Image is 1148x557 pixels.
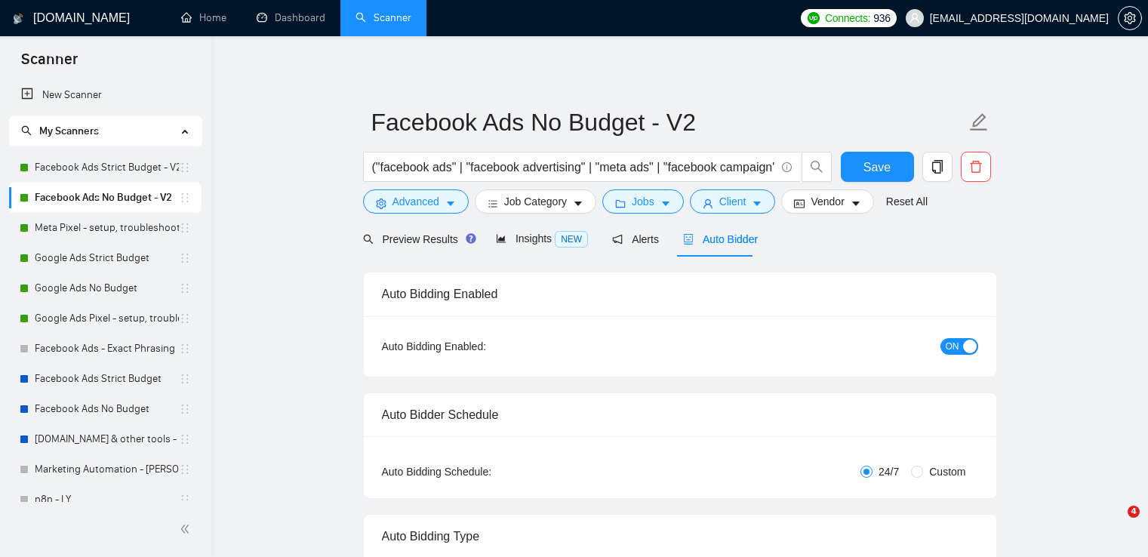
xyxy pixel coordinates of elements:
[181,11,226,24] a: homeHome
[811,193,844,210] span: Vendor
[660,198,671,209] span: caret-down
[179,222,191,234] span: holder
[179,373,191,385] span: holder
[13,7,23,31] img: logo
[9,273,202,303] li: Google Ads No Budget
[35,364,179,394] a: Facebook Ads Strict Budget
[719,193,746,210] span: Client
[794,198,805,209] span: idcard
[504,193,567,210] span: Job Category
[946,338,959,355] span: ON
[9,334,202,364] li: Facebook Ads - Exact Phrasing
[180,522,195,537] span: double-left
[445,198,456,209] span: caret-down
[355,11,411,24] a: searchScanner
[392,193,439,210] span: Advanced
[179,343,191,355] span: holder
[179,282,191,294] span: holder
[909,13,920,23] span: user
[802,160,831,174] span: search
[612,234,623,245] span: notification
[376,198,386,209] span: setting
[863,158,891,177] span: Save
[363,189,469,214] button: settingAdvancedcaret-down
[1118,6,1142,30] button: setting
[1118,12,1142,24] a: setting
[612,233,659,245] span: Alerts
[35,273,179,303] a: Google Ads No Budget
[886,193,928,210] a: Reset All
[382,272,978,315] div: Auto Bidding Enabled
[961,152,991,182] button: delete
[573,198,583,209] span: caret-down
[9,394,202,424] li: Facebook Ads No Budget
[1128,506,1140,518] span: 4
[464,232,478,245] div: Tooltip anchor
[781,189,873,214] button: idcardVendorcaret-down
[35,213,179,243] a: Meta Pixel - setup, troubleshooting, tracking
[35,485,179,515] a: n8n - LY
[21,80,189,110] a: New Scanner
[35,424,179,454] a: [DOMAIN_NAME] & other tools - [PERSON_NAME]
[372,158,775,177] input: Search Freelance Jobs...
[257,11,325,24] a: dashboardDashboard
[873,463,905,480] span: 24/7
[9,485,202,515] li: n8n - LY
[382,463,580,480] div: Auto Bidding Schedule:
[969,112,989,132] span: edit
[703,198,713,209] span: user
[9,303,202,334] li: Google Ads Pixel - setup, troubleshooting, tracking
[371,103,966,141] input: Scanner name...
[9,243,202,273] li: Google Ads Strict Budget
[1097,506,1133,542] iframe: Intercom live chat
[179,252,191,264] span: holder
[488,198,498,209] span: bars
[922,152,953,182] button: copy
[35,454,179,485] a: Marketing Automation - [PERSON_NAME]
[179,312,191,325] span: holder
[802,152,832,182] button: search
[851,198,861,209] span: caret-down
[683,233,758,245] span: Auto Bidder
[923,160,952,174] span: copy
[39,125,99,137] span: My Scanners
[632,193,654,210] span: Jobs
[382,338,580,355] div: Auto Bidding Enabled:
[962,160,990,174] span: delete
[179,162,191,174] span: holder
[35,243,179,273] a: Google Ads Strict Budget
[808,12,820,24] img: upwork-logo.png
[363,234,374,245] span: search
[35,152,179,183] a: Facebook Ads Strict Budget - V2
[1119,12,1141,24] span: setting
[923,463,971,480] span: Custom
[9,48,90,80] span: Scanner
[35,303,179,334] a: Google Ads Pixel - setup, troubleshooting, tracking
[555,231,588,248] span: NEW
[9,424,202,454] li: Make.com & other tools - Lilia Y.
[9,80,202,110] li: New Scanner
[475,189,596,214] button: barsJob Categorycaret-down
[35,394,179,424] a: Facebook Ads No Budget
[21,125,99,137] span: My Scanners
[496,232,588,245] span: Insights
[179,494,191,506] span: holder
[683,234,694,245] span: robot
[782,162,792,172] span: info-circle
[179,192,191,204] span: holder
[35,334,179,364] a: Facebook Ads - Exact Phrasing
[615,198,626,209] span: folder
[841,152,914,182] button: Save
[873,10,890,26] span: 936
[602,189,684,214] button: folderJobscaret-down
[690,189,776,214] button: userClientcaret-down
[9,454,202,485] li: Marketing Automation - Lilia Y.
[179,433,191,445] span: holder
[9,152,202,183] li: Facebook Ads Strict Budget - V2
[9,183,202,213] li: Facebook Ads No Budget - V2
[9,364,202,394] li: Facebook Ads Strict Budget
[21,125,32,136] span: search
[752,198,762,209] span: caret-down
[179,403,191,415] span: holder
[363,233,472,245] span: Preview Results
